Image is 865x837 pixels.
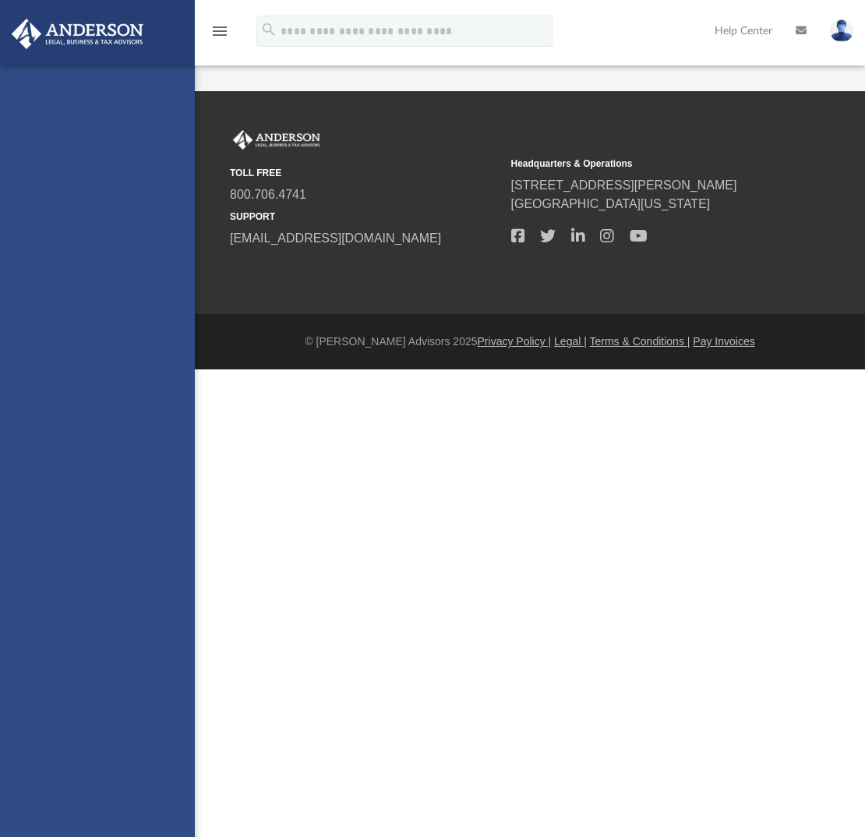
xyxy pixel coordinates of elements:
[230,188,306,201] a: 800.706.4741
[260,21,277,38] i: search
[210,22,229,41] i: menu
[830,19,853,42] img: User Pic
[210,30,229,41] a: menu
[693,335,754,348] a: Pay Invoices
[230,231,441,245] a: [EMAIL_ADDRESS][DOMAIN_NAME]
[511,197,711,210] a: [GEOGRAPHIC_DATA][US_STATE]
[7,19,148,49] img: Anderson Advisors Platinum Portal
[230,210,500,224] small: SUPPORT
[478,335,552,348] a: Privacy Policy |
[230,166,500,180] small: TOLL FREE
[511,178,737,192] a: [STREET_ADDRESS][PERSON_NAME]
[195,334,865,350] div: © [PERSON_NAME] Advisors 2025
[554,335,587,348] a: Legal |
[590,335,690,348] a: Terms & Conditions |
[230,130,323,150] img: Anderson Advisors Platinum Portal
[511,157,782,171] small: Headquarters & Operations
